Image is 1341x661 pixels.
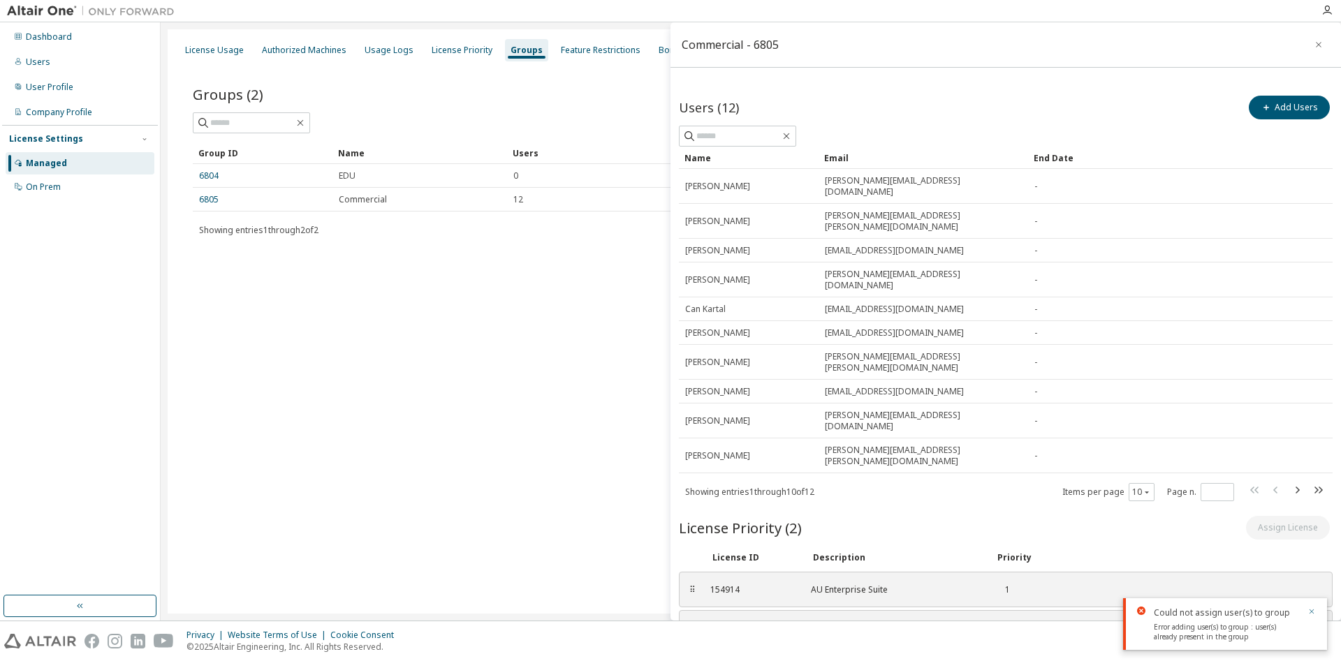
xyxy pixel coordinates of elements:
div: License Priority [432,45,492,56]
span: - [1034,181,1037,192]
div: End Date [1034,147,1294,169]
span: 12 [513,194,523,205]
span: License Priority (2) [679,518,802,537]
div: Authorized Machines [262,45,346,56]
img: instagram.svg [108,634,122,648]
span: [EMAIL_ADDRESS][DOMAIN_NAME] [825,304,964,315]
span: Groups (2) [193,84,263,104]
span: [PERSON_NAME] [685,181,750,192]
div: Commercial - 6805 [682,39,779,50]
span: - [1034,216,1037,227]
div: Email [824,147,1023,169]
div: Name [684,147,813,169]
a: 6804 [199,170,219,181]
div: Could not assign user(s) to group [1154,607,1299,619]
span: [PERSON_NAME] [685,415,750,426]
div: Groups [511,45,543,56]
img: facebook.svg [85,634,99,648]
span: [EMAIL_ADDRESS][DOMAIN_NAME] [825,386,964,397]
img: Altair One [7,4,182,18]
div: Cookie Consent [330,630,402,641]
span: Commercial [339,194,387,205]
div: Users [26,57,50,68]
span: 0 [513,170,518,181]
span: - [1034,274,1037,285]
div: Name [338,142,501,164]
span: - [1034,304,1037,315]
span: [PERSON_NAME] [685,245,750,256]
div: 154914 [710,584,794,595]
a: 6805 [199,194,219,205]
span: [PERSON_NAME][EMAIL_ADDRESS][DOMAIN_NAME] [825,175,1022,198]
div: Group ID [198,142,327,164]
span: Can Kartal [685,304,726,315]
div: Privacy [186,630,228,641]
div: AU Enterprise Suite [811,584,979,595]
div: Error adding user(s) to group : user(s) already present in the group [1154,621,1299,641]
img: altair_logo.svg [4,634,76,648]
button: Assign License [1246,516,1330,540]
div: Priority [997,552,1032,563]
div: On Prem [26,181,61,193]
p: © 2025 Altair Engineering, Inc. All Rights Reserved. [186,641,402,653]
img: linkedin.svg [131,634,145,648]
div: Users [513,142,1270,164]
button: Add Users [1249,96,1330,119]
span: [PERSON_NAME][EMAIL_ADDRESS][DOMAIN_NAME] [825,269,1022,291]
span: [PERSON_NAME] [685,450,750,461]
span: [PERSON_NAME][EMAIL_ADDRESS][DOMAIN_NAME] [825,410,1022,432]
div: Company Profile [26,107,92,118]
span: [PERSON_NAME] [685,274,750,285]
button: 10 [1132,487,1151,498]
span: - [1034,450,1037,461]
span: EDU [339,170,356,181]
span: [PERSON_NAME] [685,327,750,339]
span: - [1034,245,1037,256]
span: Items per page [1062,483,1155,501]
span: [PERSON_NAME][EMAIL_ADDRESS][PERSON_NAME][DOMAIN_NAME] [825,210,1022,232]
div: Managed [26,158,67,169]
span: Showing entries 1 through 10 of 12 [685,486,814,498]
span: - [1034,327,1037,339]
div: Feature Restrictions [561,45,640,56]
div: Description [813,552,981,563]
img: youtube.svg [154,634,174,648]
span: [PERSON_NAME] [685,386,750,397]
div: Dashboard [26,31,72,43]
span: - [1034,415,1037,426]
span: - [1034,357,1037,368]
div: User Profile [26,82,73,93]
span: [PERSON_NAME] [685,216,750,227]
div: ⠿ [688,584,696,595]
div: Borrow Settings [659,45,724,56]
div: License Usage [185,45,244,56]
span: - [1034,386,1037,397]
span: [PERSON_NAME][EMAIL_ADDRESS][PERSON_NAME][DOMAIN_NAME] [825,445,1022,467]
span: [PERSON_NAME][EMAIL_ADDRESS][PERSON_NAME][DOMAIN_NAME] [825,351,1022,373]
div: Website Terms of Use [228,630,330,641]
div: 1 [995,584,1010,595]
div: License ID [712,552,796,563]
div: License Settings [9,133,83,144]
span: Page n. [1167,483,1234,501]
span: [PERSON_NAME] [685,357,750,368]
span: Showing entries 1 through 2 of 2 [199,224,318,236]
span: [EMAIL_ADDRESS][DOMAIN_NAME] [825,327,964,339]
div: Usage Logs [365,45,413,56]
span: [EMAIL_ADDRESS][DOMAIN_NAME] [825,245,964,256]
span: Users (12) [679,99,739,116]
